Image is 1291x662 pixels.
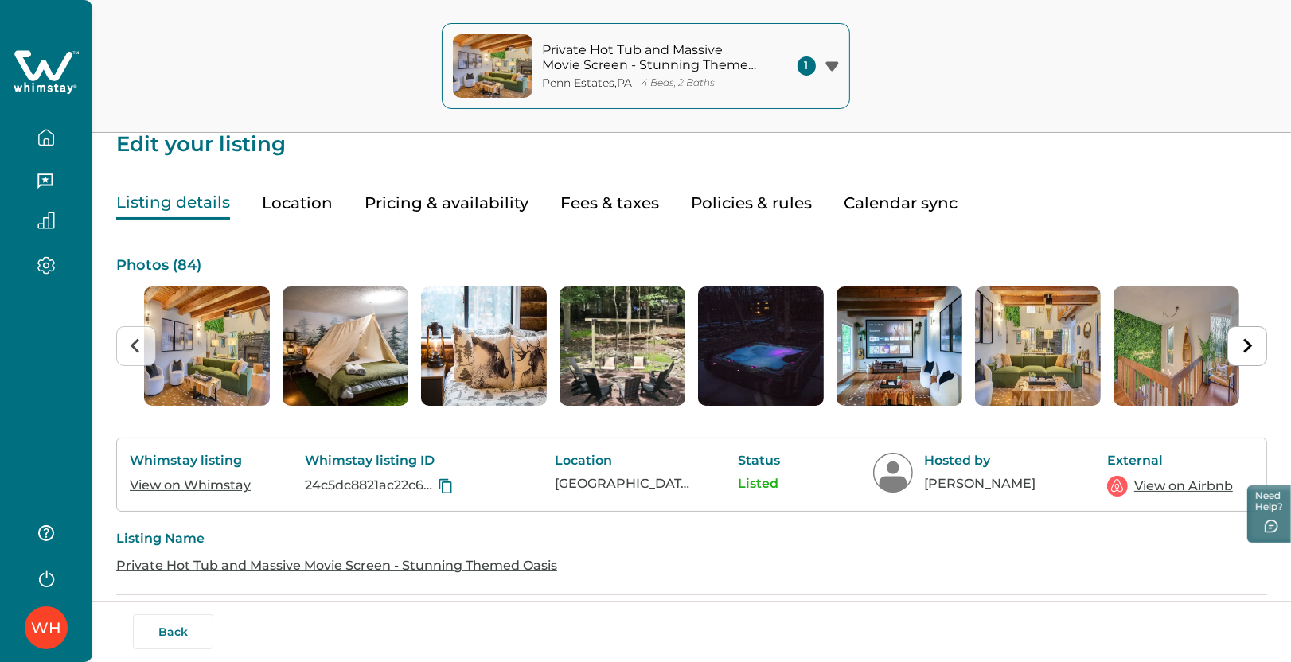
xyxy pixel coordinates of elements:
[305,453,508,469] p: Whimstay listing ID
[116,258,1267,274] p: Photos ( 84 )
[116,326,156,366] button: Previous slide
[283,286,408,406] img: list-photos
[698,286,824,406] img: list-photos
[116,531,1267,547] p: Listing Name
[924,476,1059,492] p: [PERSON_NAME]
[556,453,691,469] p: Location
[698,286,824,406] li: 5 of 84
[844,187,958,220] button: Calendar sync
[975,286,1101,406] img: list-photos
[144,286,270,406] li: 1 of 84
[1114,286,1239,406] img: list-photos
[1107,453,1234,469] p: External
[116,558,557,573] a: Private Hot Tub and Massive Movie Screen - Stunning Themed Oasis
[1134,477,1233,496] a: View on Airbnb
[738,476,825,492] p: Listed
[543,42,758,73] p: Private Hot Tub and Massive Movie Screen - Stunning Themed Oasis
[116,117,1267,155] p: Edit your listing
[642,77,716,89] p: 4 Beds, 2 Baths
[560,187,659,220] button: Fees & taxes
[283,286,408,406] li: 2 of 84
[924,453,1059,469] p: Hosted by
[421,286,547,406] li: 3 of 84
[144,286,270,406] img: list-photos
[31,609,61,647] div: Whimstay Host
[837,286,962,406] li: 6 of 84
[116,187,230,220] button: Listing details
[1114,286,1239,406] li: 8 of 84
[560,286,685,406] img: list-photos
[305,477,435,493] p: 24c5dc8821ac22c648105b92d001bce6
[738,453,825,469] p: Status
[365,187,528,220] button: Pricing & availability
[133,614,213,649] button: Back
[837,286,962,406] img: list-photos
[1227,326,1267,366] button: Next slide
[560,286,685,406] li: 4 of 84
[453,34,532,98] img: property-cover
[798,56,816,76] span: 1
[543,76,633,90] p: Penn Estates , PA
[691,187,812,220] button: Policies & rules
[262,187,333,220] button: Location
[421,286,547,406] img: list-photos
[130,453,257,469] p: Whimstay listing
[975,286,1101,406] li: 7 of 84
[130,477,251,493] a: View on Whimstay
[556,476,691,492] p: [GEOGRAPHIC_DATA], [GEOGRAPHIC_DATA], [GEOGRAPHIC_DATA]
[442,23,850,109] button: property-coverPrivate Hot Tub and Massive Movie Screen - Stunning Themed OasisPenn Estates,PA4 Be...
